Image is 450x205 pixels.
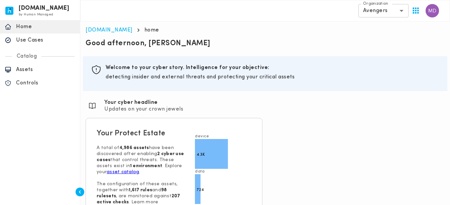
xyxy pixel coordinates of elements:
[16,66,75,73] p: Assets
[197,153,205,157] text: 4.3K
[19,13,53,16] span: by Human Managed
[119,145,149,150] strong: 4,986 assets
[106,64,439,71] h6: Welcome to your cyber story. Intelligence for your objective:
[86,39,445,48] p: Good afternoon, [PERSON_NAME]
[197,188,204,192] text: 724
[358,4,409,17] div: Avengers
[130,163,162,168] strong: 1 environment
[97,129,165,138] h5: Your Protect Estate
[195,169,205,174] text: data
[107,169,139,175] a: asset catalog
[5,7,13,15] img: invicta.io
[426,4,439,17] img: Marc Daniel Jamindang
[144,27,159,33] p: home
[195,134,209,138] text: device
[19,6,70,11] h6: [DOMAIN_NAME]
[12,53,42,60] p: Catalog
[16,80,75,86] p: Controls
[104,106,183,113] p: Updates on your crown jewels
[16,37,75,44] p: Use Cases
[423,1,442,20] button: User
[106,74,439,80] p: detecting insider and external threats and protecting your critical assets
[104,99,183,106] h6: Your cyber headline
[16,23,75,30] p: Home
[86,27,445,33] nav: breadcrumb
[86,27,132,33] a: [DOMAIN_NAME]
[363,1,388,7] label: Organization
[129,188,152,193] strong: 1,617 rules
